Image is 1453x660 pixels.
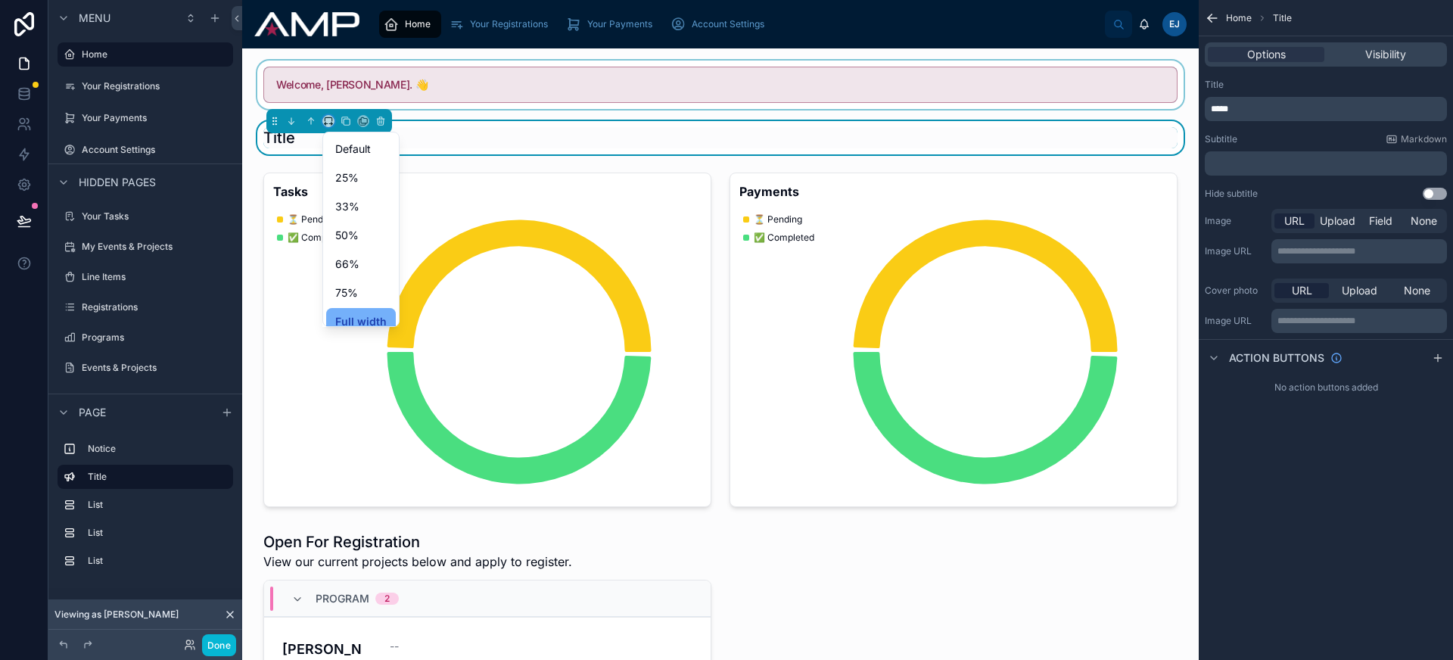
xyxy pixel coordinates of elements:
[335,313,387,331] span: Full width
[335,284,358,302] span: 75%
[335,140,371,158] span: Default
[335,255,359,273] span: 66%
[335,226,359,244] span: 50%
[335,198,359,216] span: 33%
[335,169,359,187] span: 25%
